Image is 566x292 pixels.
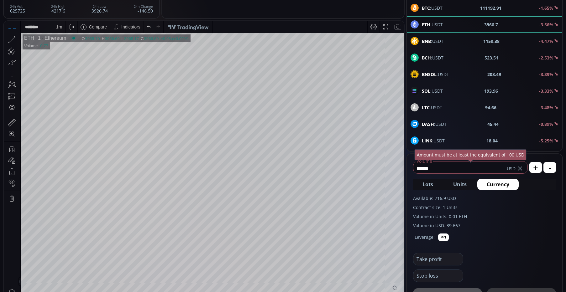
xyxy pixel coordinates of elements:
[120,15,135,20] div: 3965.17
[118,15,120,20] div: L
[422,138,432,144] b: LINK
[134,5,153,13] div: -146.50
[20,14,30,20] div: ETH
[422,121,447,127] span: :USDT
[84,271,94,283] div: Go to
[71,274,76,279] div: 1d
[422,104,442,111] span: :USDT
[487,181,509,188] span: Currency
[32,274,36,279] div: 1y
[539,121,553,127] b: -0.89%
[529,162,542,173] button: +
[36,23,44,27] div: 0.77
[140,15,155,20] div: 3966.69
[422,105,430,110] b: LTC
[480,5,501,11] b: 111192.91
[14,256,17,265] div: Hide Drawings Toolbar
[539,105,553,110] b: -3.48%
[422,121,434,127] b: DASH
[41,274,47,279] div: 3m
[10,5,25,13] div: 625725
[422,88,443,94] span: :USDT
[422,55,431,61] b: BCH
[67,14,73,20] div: Market open
[483,38,500,44] b: 1159.38
[422,88,430,94] b: SOL
[487,121,499,127] b: 45.44
[386,271,399,283] div: Toggle Auto Scale
[413,195,556,202] label: Available: 716.9 USD
[51,5,66,8] div: 24h High
[539,5,553,11] b: -1.65%
[376,271,386,283] div: Toggle Log Scale
[487,71,501,78] b: 208.49
[367,271,376,283] div: Toggle Percentage
[413,179,443,190] button: Lots
[157,15,185,20] div: +0.98 (+0.02%)
[422,71,437,77] b: BNSOL
[51,5,66,13] div: 4217.6
[101,15,116,20] div: 3966.69
[10,5,25,8] div: 24h Vol.
[539,55,553,61] b: -2.53%
[422,137,445,144] span: :USDT
[118,3,137,8] div: Indicators
[92,5,108,13] div: 3926.74
[52,3,58,8] div: 1 m
[413,222,556,229] label: Volume in USD: 39.667
[388,274,397,279] div: auto
[486,137,498,144] b: 18.04
[92,5,108,8] div: 24h Low
[422,71,449,78] span: :USDT
[415,234,435,240] label: Leverage:
[422,38,431,44] b: BNB
[134,5,153,8] div: 24h Change
[51,274,57,279] div: 1m
[543,162,556,173] button: -
[415,149,527,160] div: Amount must be at least the equivalent of 100 USD
[444,179,476,190] button: Units
[422,54,443,61] span: :USDT
[37,14,62,20] div: Ethereum
[539,38,553,44] b: -4.47%
[329,274,359,279] span: 22:32:22 (UTC)
[85,3,103,8] div: Compare
[62,274,67,279] div: 5d
[438,233,449,241] button: ✕1
[81,15,96,20] div: 3965.70
[485,54,498,61] b: 523.51
[422,181,433,188] span: Lots
[484,88,498,94] b: 193.96
[539,71,553,77] b: -3.39%
[422,5,443,11] span: :USDT
[477,179,519,190] button: Currency
[539,88,553,94] b: -3.33%
[413,213,556,220] label: Volume in Units: 0.01 ETH
[413,204,556,211] label: Contract size: 1 Units
[378,274,384,279] div: log
[453,181,467,188] span: Units
[6,84,11,90] div: 
[30,14,37,20] div: 1
[539,138,553,144] b: -5.25%
[137,15,140,20] div: C
[327,271,361,283] button: 22:32:22 (UTC)
[23,274,27,279] div: 5y
[78,15,81,20] div: O
[507,165,516,172] span: USD
[422,38,443,44] span: :USDT
[422,5,430,11] b: BTC
[485,104,496,111] b: 94.66
[20,23,34,27] div: Volume
[98,15,101,20] div: H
